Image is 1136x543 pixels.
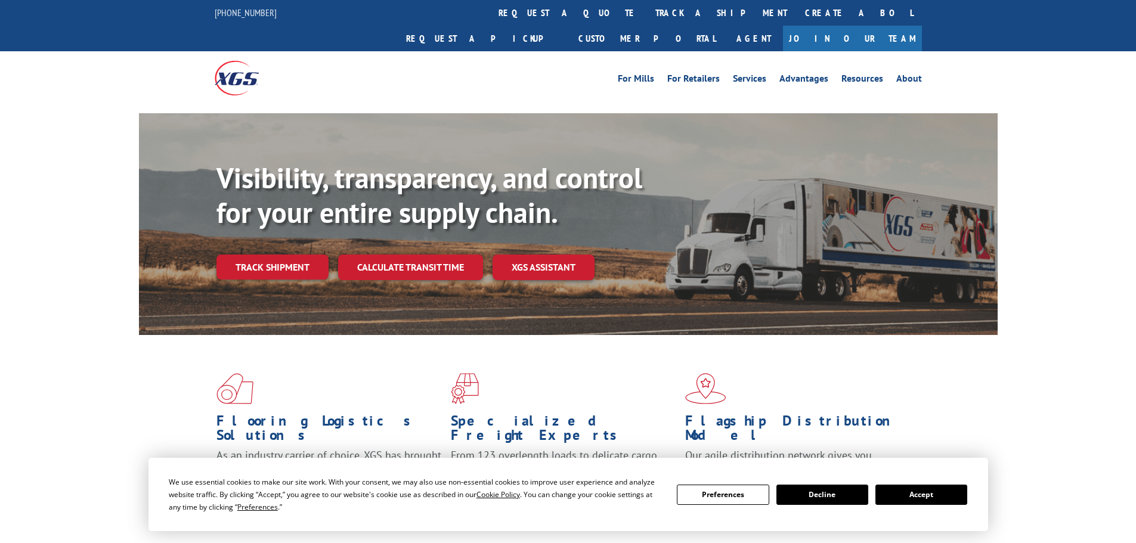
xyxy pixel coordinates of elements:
[493,255,595,280] a: XGS ASSISTANT
[216,159,642,231] b: Visibility, transparency, and control for your entire supply chain.
[216,255,329,280] a: Track shipment
[841,74,883,87] a: Resources
[618,74,654,87] a: For Mills
[451,448,676,501] p: From 123 overlength loads to delicate cargo, our experienced staff knows the best way to move you...
[779,74,828,87] a: Advantages
[451,373,479,404] img: xgs-icon-focused-on-flooring-red
[725,26,783,51] a: Agent
[733,74,766,87] a: Services
[667,74,720,87] a: For Retailers
[569,26,725,51] a: Customer Portal
[685,373,726,404] img: xgs-icon-flagship-distribution-model-red
[677,485,769,505] button: Preferences
[237,502,278,512] span: Preferences
[685,414,911,448] h1: Flagship Distribution Model
[216,448,441,491] span: As an industry carrier of choice, XGS has brought innovation and dedication to flooring logistics...
[896,74,922,87] a: About
[776,485,868,505] button: Decline
[685,448,905,476] span: Our agile distribution network gives you nationwide inventory management on demand.
[397,26,569,51] a: Request a pickup
[338,255,483,280] a: Calculate transit time
[169,476,663,513] div: We use essential cookies to make our site work. With your consent, we may also use non-essential ...
[875,485,967,505] button: Accept
[148,458,988,531] div: Cookie Consent Prompt
[476,489,520,499] span: Cookie Policy
[451,414,676,448] h1: Specialized Freight Experts
[215,7,277,18] a: [PHONE_NUMBER]
[216,414,442,448] h1: Flooring Logistics Solutions
[783,26,922,51] a: Join Our Team
[216,373,253,404] img: xgs-icon-total-supply-chain-intelligence-red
